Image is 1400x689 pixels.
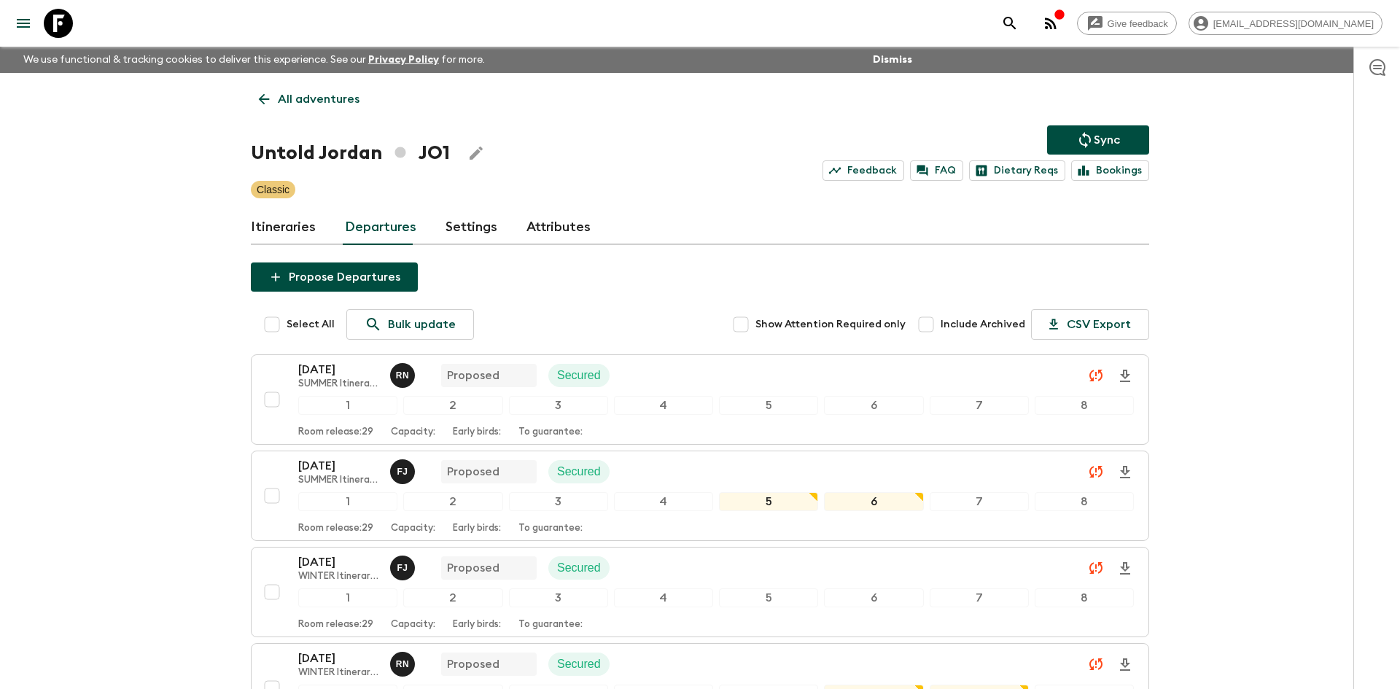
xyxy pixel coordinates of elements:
div: 6 [824,396,923,415]
p: [DATE] [298,553,378,571]
h1: Untold Jordan JO1 [251,139,450,168]
p: R N [396,370,410,381]
button: Sync adventure departures to the booking engine [1047,125,1149,155]
p: Capacity: [391,427,435,438]
span: [EMAIL_ADDRESS][DOMAIN_NAME] [1205,18,1382,29]
p: Room release: 29 [298,427,373,438]
div: 4 [614,396,713,415]
button: [DATE]SUMMER Itinerary 2023 [DATE] - [DATE] + JO1_[DATE] + JO1_[DATE] + JO1_[DATE] (old)Fadi Jabe... [251,451,1149,541]
p: Sync [1094,131,1120,149]
button: menu [9,9,38,38]
div: 2 [403,588,502,607]
div: 1 [298,588,397,607]
p: Early birds: [453,427,501,438]
span: Fadi Jaber [390,464,418,475]
a: Departures [345,210,416,245]
button: FJ [390,556,418,580]
svg: Unable to sync - Check prices and secured [1087,559,1105,577]
button: Propose Departures [251,262,418,292]
button: Edit Adventure Title [462,139,491,168]
a: Feedback [822,160,904,181]
div: Secured [548,460,610,483]
div: 1 [298,492,397,511]
a: Bulk update [346,309,474,340]
div: 6 [824,492,923,511]
button: FJ [390,459,418,484]
div: 8 [1035,492,1134,511]
a: Dietary Reqs [969,160,1065,181]
span: Raed Najeeb [390,367,418,379]
div: 3 [509,492,608,511]
span: Raed Najeeb [390,656,418,668]
div: 8 [1035,396,1134,415]
p: Capacity: [391,619,435,631]
div: 5 [719,492,818,511]
p: Bulk update [388,316,456,333]
svg: Download Onboarding [1116,656,1134,674]
p: Room release: 29 [298,619,373,631]
div: 4 [614,588,713,607]
p: Secured [557,559,601,577]
div: 4 [614,492,713,511]
a: All adventures [251,85,367,114]
a: Privacy Policy [368,55,439,65]
svg: Unable to sync - Check prices and secured [1087,463,1105,480]
p: SUMMER Itinerary 2023 [DATE] - [DATE] + JO1_[DATE] + JO1_[DATE] + JO1_[DATE] (old) [298,475,378,486]
span: Show Attention Required only [755,317,906,332]
svg: Download Onboarding [1116,464,1134,481]
p: We use functional & tracking cookies to deliver this experience. See our for more. [17,47,491,73]
p: Early birds: [453,619,501,631]
p: Room release: 29 [298,523,373,534]
button: search adventures [995,9,1024,38]
p: F J [397,466,408,478]
div: Secured [548,653,610,676]
p: To guarantee: [518,523,583,534]
svg: Unable to sync - Check prices and secured [1087,367,1105,384]
p: Capacity: [391,523,435,534]
p: Classic [257,182,289,197]
p: WINTER Itinerary 2023 [DATE] - [DATE] / [DATE] - [DATE] (old) [298,571,378,583]
div: 5 [719,588,818,607]
p: Proposed [447,463,499,480]
svg: Unable to sync - Check prices and secured [1087,655,1105,673]
div: 3 [509,588,608,607]
svg: Download Onboarding [1116,560,1134,577]
button: Dismiss [869,50,916,70]
button: [DATE]WINTER Itinerary 2023 [DATE] - [DATE] / [DATE] - [DATE] (old)Fadi JaberProposedSecured12345... [251,547,1149,637]
div: Secured [548,556,610,580]
p: All adventures [278,90,359,108]
div: 2 [403,396,502,415]
a: Settings [446,210,497,245]
div: 6 [824,588,923,607]
p: Secured [557,463,601,480]
p: Proposed [447,559,499,577]
p: [DATE] [298,361,378,378]
div: 5 [719,396,818,415]
a: Attributes [526,210,591,245]
div: 7 [930,396,1029,415]
div: Secured [548,364,610,387]
p: Early birds: [453,523,501,534]
a: Bookings [1071,160,1149,181]
p: To guarantee: [518,619,583,631]
svg: Download Onboarding [1116,367,1134,385]
p: WINTER Itinerary 2023 [DATE] - [DATE] / [DATE] - [DATE] (old) [298,667,378,679]
span: Include Archived [941,317,1025,332]
p: [DATE] [298,650,378,667]
p: SUMMER Itinerary 2023 [DATE] - [DATE] + JO1_[DATE] + JO1_[DATE] + JO1_[DATE] (old) [298,378,378,390]
a: Give feedback [1077,12,1177,35]
span: Select All [287,317,335,332]
a: FAQ [910,160,963,181]
div: 3 [509,396,608,415]
div: [EMAIL_ADDRESS][DOMAIN_NAME] [1189,12,1382,35]
p: To guarantee: [518,427,583,438]
span: Fadi Jaber [390,560,418,572]
p: Proposed [447,655,499,673]
p: Proposed [447,367,499,384]
button: RN [390,652,418,677]
p: [DATE] [298,457,378,475]
div: 2 [403,492,502,511]
div: 7 [930,588,1029,607]
p: Secured [557,655,601,673]
div: 8 [1035,588,1134,607]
